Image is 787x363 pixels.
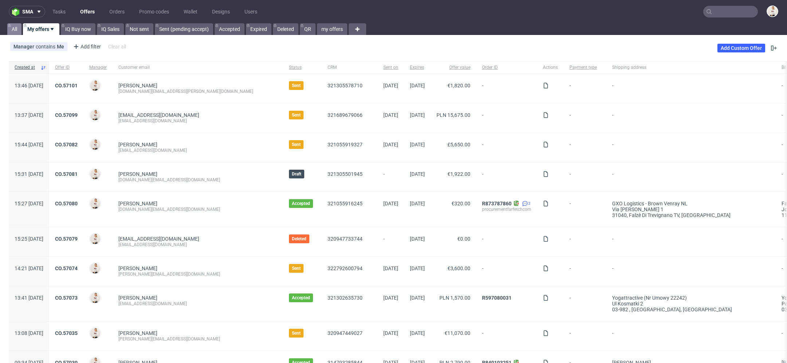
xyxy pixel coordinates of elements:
span: - [612,236,770,248]
span: - [383,236,398,248]
a: Deleted [273,23,298,35]
a: 321305501945 [328,171,363,177]
a: CO.57099 [55,112,78,118]
span: Customer email [118,64,277,71]
span: Actions [543,64,558,71]
a: CO.57082 [55,142,78,147]
span: [DATE] [410,330,425,336]
span: €11,070.00 [445,330,470,336]
a: CO.57081 [55,171,78,177]
span: 15:44 [DATE] [15,142,43,147]
span: 2 [528,201,530,206]
span: Sent [292,112,301,118]
span: £5,650.00 [447,142,470,147]
span: Sent [292,142,301,147]
a: Tasks [48,6,70,17]
span: Payment type [569,64,600,71]
span: - [482,265,531,277]
span: [DATE] [383,83,398,88]
a: QR [300,23,316,35]
span: €3,600.00 [447,265,470,271]
span: 14:21 [DATE] [15,265,43,271]
span: 15:27 [DATE] [15,201,43,206]
a: [PERSON_NAME] [118,265,157,271]
a: Designs [208,6,234,17]
div: GXO Logistics - Brown Venray NL [612,201,770,206]
img: Mari Fok [767,6,778,16]
span: [DATE] [410,83,425,88]
span: Sent [292,83,301,88]
div: [EMAIL_ADDRESS][DOMAIN_NAME] [118,118,277,124]
a: [PERSON_NAME] [118,330,157,336]
span: - [482,330,531,342]
div: Ul Kosmatki 2 [612,301,770,307]
span: Manager [89,64,107,71]
div: procurementfarfetchcom [482,206,531,212]
button: sma [9,6,45,17]
div: via [PERSON_NAME] 1 [612,206,770,212]
a: 322792600794 [328,265,363,271]
a: Expired [246,23,271,35]
span: 13:37 [DATE] [15,112,43,118]
span: [DATE] [383,201,398,206]
span: €0.00 [457,236,470,242]
span: [EMAIL_ADDRESS][DOMAIN_NAME] [118,236,199,242]
span: Status [289,64,316,71]
span: - [569,171,600,183]
span: [DATE] [410,112,425,118]
span: [DATE] [410,295,425,301]
span: contains [36,44,57,50]
span: [DATE] [410,265,425,271]
span: - [482,83,531,94]
img: Mari Fok [90,293,100,303]
span: - [569,330,600,342]
span: Sent [292,330,301,336]
span: - [569,83,600,94]
a: R597080031 [482,295,512,301]
a: Not sent [125,23,153,35]
span: - [612,83,770,94]
a: 320947733744 [328,236,363,242]
a: Sent (pending accept) [155,23,213,35]
span: 13:08 [DATE] [15,330,43,336]
div: [EMAIL_ADDRESS][DOMAIN_NAME] [118,147,277,153]
span: Draft [292,171,301,177]
span: PLN 15,675.00 [436,112,470,118]
span: - [482,142,531,153]
img: Mari Fok [90,110,100,120]
span: [DATE] [410,171,425,177]
span: - [383,171,398,183]
a: IQ Buy now [61,23,95,35]
span: - [612,265,770,277]
div: 03-982 , [GEOGRAPHIC_DATA] , [GEOGRAPHIC_DATA] [612,307,770,312]
div: Add filter [70,41,102,52]
a: Orders [105,6,129,17]
div: [DOMAIN_NAME][EMAIL_ADDRESS][PERSON_NAME][DOMAIN_NAME] [118,88,277,94]
a: [PERSON_NAME] [118,201,157,206]
span: Expires [410,64,425,71]
span: [DATE] [383,330,398,336]
a: CO.57074 [55,265,78,271]
span: - [612,330,770,342]
a: Accepted [215,23,244,35]
a: [PERSON_NAME] [118,83,157,88]
a: Users [240,6,262,17]
a: CO.57080 [55,201,78,206]
a: 320947449027 [328,330,363,336]
img: logo [12,8,22,16]
span: sma [22,9,33,14]
img: Mari Fok [90,139,100,150]
div: 31040, Falzè di Trevignano TV , [GEOGRAPHIC_DATA] [612,212,770,218]
span: - [482,112,531,124]
span: 13:41 [DATE] [15,295,43,301]
div: Yogattractive (Nr umowy 22242) [612,295,770,301]
a: CO.57079 [55,236,78,242]
img: Mari Fok [90,263,100,273]
a: Offers [76,6,99,17]
span: [DATE] [410,236,425,242]
a: IQ Sales [97,23,124,35]
div: [PERSON_NAME][EMAIL_ADDRESS][DOMAIN_NAME] [118,336,277,342]
a: CO.57035 [55,330,78,336]
span: - [569,295,600,312]
img: Mari Fok [90,234,100,244]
